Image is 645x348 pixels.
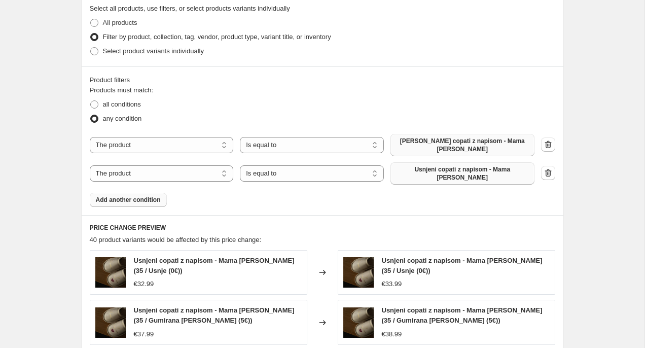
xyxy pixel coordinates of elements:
[397,165,528,182] span: Usnjeni copati z napisom - Mama [PERSON_NAME]
[90,5,290,12] span: Select all products, use filters, or select products variants individually
[103,100,141,108] span: all conditions
[95,307,126,338] img: Usnjeni-copati-bez-mama-je-ena-sama_80x.jpg
[390,134,534,156] button: Krzneni copati z napisom - Mama je ena sama
[134,279,154,289] div: €32.99
[103,19,137,26] span: All products
[397,137,528,153] span: [PERSON_NAME] copati z napisom - Mama [PERSON_NAME]
[95,257,126,288] img: Usnjeni-copati-bez-mama-je-ena-sama_80x.jpg
[90,75,555,85] div: Product filters
[382,306,543,324] span: Usnjeni copati z napisom - Mama [PERSON_NAME] (35 / Gumirana [PERSON_NAME] (5€))
[343,257,374,288] img: Usnjeni-copati-bez-mama-je-ena-sama_80x.jpg
[96,196,161,204] span: Add another condition
[134,329,154,339] div: €37.99
[134,306,295,324] span: Usnjeni copati z napisom - Mama [PERSON_NAME] (35 / Gumirana [PERSON_NAME] (5€))
[134,257,295,274] span: Usnjeni copati z napisom - Mama [PERSON_NAME] (35 / Usnje (0€))
[382,279,402,289] div: €33.99
[103,33,331,41] span: Filter by product, collection, tag, vendor, product type, variant title, or inventory
[343,307,374,338] img: Usnjeni-copati-bez-mama-je-ena-sama_80x.jpg
[90,193,167,207] button: Add another condition
[90,224,555,232] h6: PRICE CHANGE PREVIEW
[382,257,543,274] span: Usnjeni copati z napisom - Mama [PERSON_NAME] (35 / Usnje (0€))
[103,47,204,55] span: Select product variants individually
[90,236,262,243] span: 40 product variants would be affected by this price change:
[382,329,402,339] div: €38.99
[390,162,534,185] button: Usnjeni copati z napisom - Mama je ena sama
[90,86,154,94] span: Products must match:
[103,115,142,122] span: any condition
